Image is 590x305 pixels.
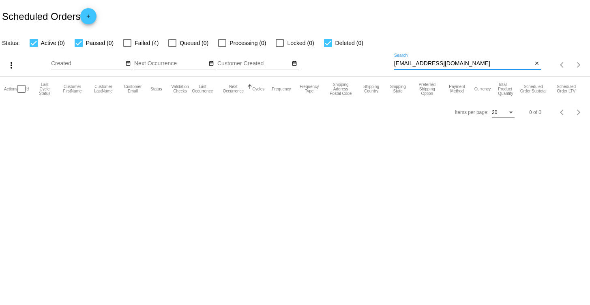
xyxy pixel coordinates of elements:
[447,84,467,93] button: Change sorting for PaymentMethod.Type
[298,84,320,93] button: Change sorting for FrequencyType
[388,84,407,93] button: Change sorting for ShippingState
[571,57,587,73] button: Next page
[414,82,440,96] button: Change sorting for PreferredShippingOption
[554,84,579,93] button: Change sorting for LifetimeValue
[2,8,97,24] h2: Scheduled Orders
[520,84,547,93] button: Change sorting for Subtotal
[135,38,159,48] span: Failed (4)
[455,110,489,115] div: Items per page:
[92,84,115,93] button: Change sorting for CustomerLastName
[208,60,214,67] mat-icon: date_range
[4,77,17,101] mat-header-cell: Actions
[287,38,314,48] span: Locked (0)
[230,38,266,48] span: Processing (0)
[125,60,131,67] mat-icon: date_range
[36,82,53,96] button: Change sorting for LastProcessingCycleId
[474,86,491,91] button: Change sorting for CurrencyIso
[272,86,291,91] button: Change sorting for Frequency
[191,84,215,93] button: Change sorting for LastOccurrenceUtc
[221,84,245,93] button: Change sorting for NextOccurrenceUtc
[122,84,143,93] button: Change sorting for CustomerEmail
[180,38,208,48] span: Queued (0)
[335,38,363,48] span: Deleted (0)
[41,38,65,48] span: Active (0)
[554,104,571,120] button: Previous page
[2,40,20,46] span: Status:
[217,60,290,67] input: Customer Created
[51,60,124,67] input: Created
[86,38,114,48] span: Paused (0)
[492,110,515,116] mat-select: Items per page:
[492,110,497,115] span: 20
[394,60,533,67] input: Search
[328,82,354,96] button: Change sorting for ShippingPostcode
[571,104,587,120] button: Next page
[252,86,264,91] button: Change sorting for Cycles
[150,86,162,91] button: Change sorting for Status
[292,60,297,67] mat-icon: date_range
[6,60,16,70] mat-icon: more_vert
[361,84,381,93] button: Change sorting for ShippingCountry
[529,110,541,115] div: 0 of 0
[26,86,29,91] button: Change sorting for Id
[84,13,93,23] mat-icon: add
[534,60,540,67] mat-icon: close
[134,60,207,67] input: Next Occurrence
[554,57,571,73] button: Previous page
[532,60,541,68] button: Clear
[498,77,520,101] mat-header-cell: Total Product Quantity
[60,84,84,93] button: Change sorting for CustomerFirstName
[169,77,191,101] mat-header-cell: Validation Checks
